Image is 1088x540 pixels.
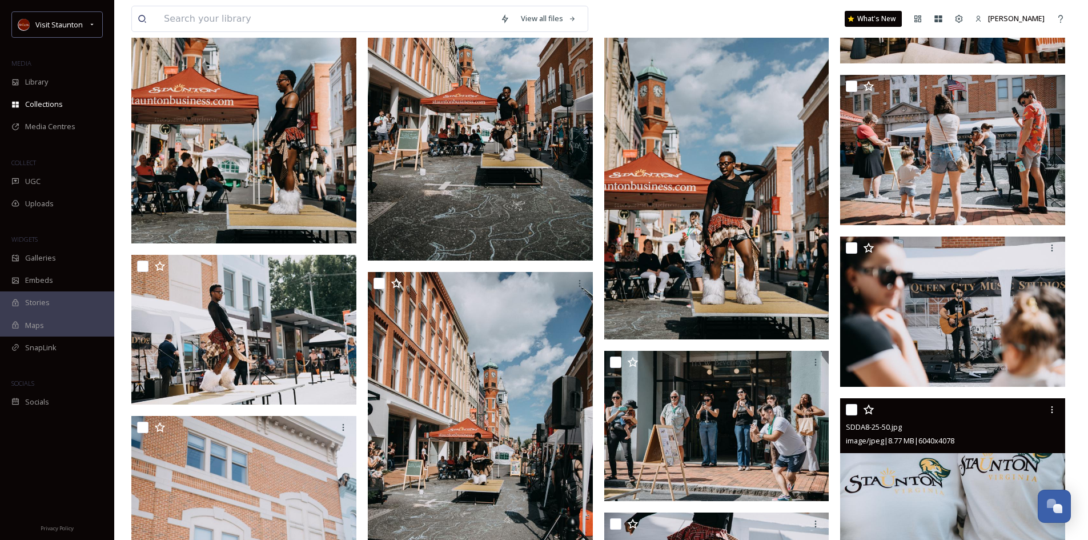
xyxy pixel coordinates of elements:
[969,7,1050,30] a: [PERSON_NAME]
[131,255,356,405] img: SDDA8-25-73.jpg
[18,19,30,30] img: images.png
[11,379,34,387] span: SOCIALS
[25,342,57,353] span: SnapLink
[1038,490,1071,523] button: Open Chat
[846,422,902,432] span: SDDA8-25-50.jpg
[41,521,74,534] a: Privacy Policy
[25,275,53,286] span: Embeds
[25,77,48,87] span: Library
[25,99,63,110] span: Collections
[25,198,54,209] span: Uploads
[41,525,74,532] span: Privacy Policy
[845,11,902,27] a: What's New
[840,75,1065,225] img: SDDA8-25-58.jpg
[11,158,36,167] span: COLLECT
[604,2,829,339] img: SDDA8-25-79.jpg
[25,320,44,331] span: Maps
[988,13,1045,23] span: [PERSON_NAME]
[158,6,495,31] input: Search your library
[25,253,56,263] span: Galleries
[25,121,75,132] span: Media Centres
[846,435,954,446] span: image/jpeg | 8.77 MB | 6040 x 4078
[11,59,31,67] span: MEDIA
[604,351,829,501] img: SDDA8-25-75.jpg
[840,237,1065,387] img: SDDA8-25-54.jpg
[25,397,49,407] span: Socials
[515,7,582,30] a: View all files
[35,19,83,30] span: Visit Staunton
[11,235,38,243] span: WIDGETS
[25,176,41,187] span: UGC
[25,297,50,308] span: Stories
